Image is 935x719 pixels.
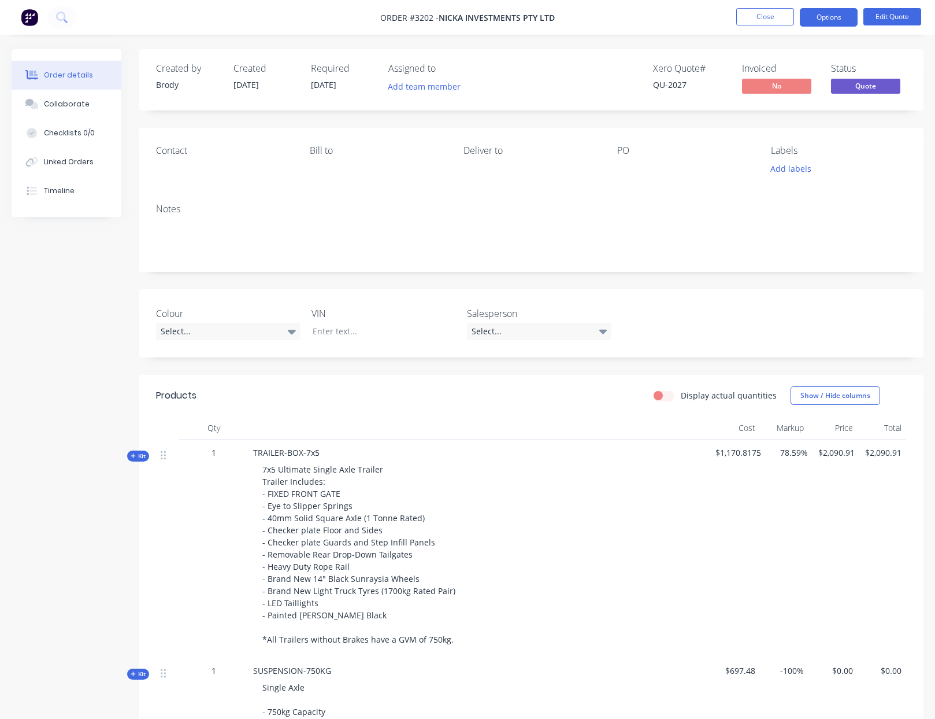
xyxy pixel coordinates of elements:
[863,8,921,25] button: Edit Quote
[311,79,336,90] span: [DATE]
[742,63,817,74] div: Invoiced
[253,447,320,458] span: TRAILER-BOX-7x5
[12,61,121,90] button: Order details
[253,665,331,676] span: SUSPENSION-750KG
[12,90,121,119] button: Collaborate
[12,148,121,176] button: Linked Orders
[765,665,804,677] span: -100%
[311,307,456,320] label: VIN
[310,145,445,156] div: Bill to
[388,63,504,74] div: Assigned to
[156,204,906,215] div: Notes
[179,416,248,440] div: Qty
[800,8,858,27] button: Options
[771,145,906,156] div: Labels
[831,79,900,96] button: Quote
[44,128,95,138] div: Checklists 0/0
[12,176,121,205] button: Timeline
[831,79,900,93] span: Quote
[44,99,90,109] div: Collaborate
[653,79,728,91] div: QU-2027
[156,63,220,74] div: Created by
[382,79,467,94] button: Add team member
[463,145,599,156] div: Deliver to
[760,416,809,440] div: Markup
[711,416,760,440] div: Cost
[233,79,259,90] span: [DATE]
[380,12,439,23] span: Order #3202 -
[813,665,853,677] span: $0.00
[715,665,755,677] span: $697.48
[311,63,374,74] div: Required
[770,447,808,459] span: 78.59%
[817,447,855,459] span: $2,090.91
[862,665,902,677] span: $0.00
[262,464,455,645] span: 7x5 Ultimate Single Axle Trailer Trailer Includes: - FIXED FRONT GATE - Eye to Slipper Springs - ...
[212,665,216,677] span: 1
[715,447,761,459] span: $1,170.8175
[127,669,149,680] div: Kit
[467,307,611,320] label: Salesperson
[156,79,220,91] div: Brody
[864,447,901,459] span: $2,090.91
[765,161,818,176] button: Add labels
[653,63,728,74] div: Xero Quote #
[742,79,811,93] span: No
[388,79,467,94] button: Add team member
[156,389,196,403] div: Products
[44,186,75,196] div: Timeline
[131,670,146,679] span: Kit
[21,9,38,26] img: Factory
[233,63,297,74] div: Created
[156,307,300,320] label: Colour
[12,119,121,148] button: Checklists 0/0
[858,416,907,440] div: Total
[44,70,93,80] div: Order details
[791,386,880,405] button: Show / Hide columns
[681,389,777,401] label: Display actual quantities
[808,416,858,440] div: Price
[831,63,906,74] div: Status
[467,323,611,340] div: Select...
[131,452,146,460] span: Kit
[736,8,794,25] button: Close
[127,451,149,462] div: Kit
[44,157,94,167] div: Linked Orders
[439,12,555,23] span: NICKA INVESTMENTS PTY LTD
[156,145,291,156] div: Contact
[212,447,216,459] span: 1
[156,323,300,340] div: Select...
[617,145,752,156] div: PO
